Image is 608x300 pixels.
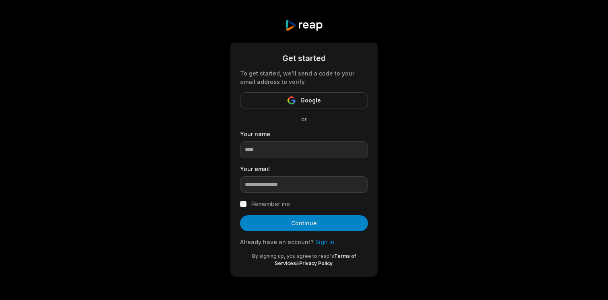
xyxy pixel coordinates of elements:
[315,239,335,245] a: Sign in
[333,260,334,266] span: .
[240,52,368,64] div: Get started
[299,260,333,266] a: Privacy Policy
[295,115,313,123] span: or
[296,260,299,266] span: &
[240,165,368,173] label: Your email
[240,130,368,138] label: Your name
[240,215,368,231] button: Continue
[300,96,321,105] span: Google
[240,239,314,245] span: Already have an account?
[240,92,368,108] button: Google
[240,69,368,86] div: To get started, we'll send a code to your email address to verify.
[285,19,323,31] img: reap
[251,199,290,209] label: Remember me
[252,253,334,259] span: By signing up, you agree to reap's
